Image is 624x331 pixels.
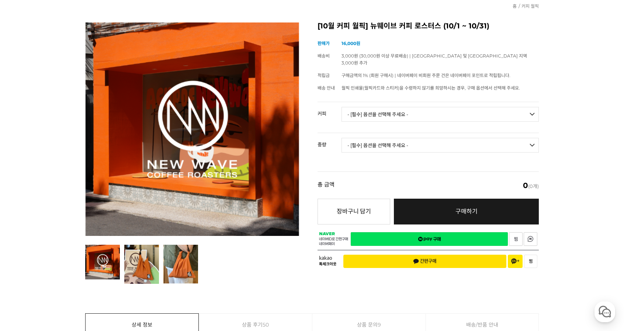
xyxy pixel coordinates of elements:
[67,245,76,251] span: 대화
[318,22,539,30] h2: [10월 커피 월픽] 뉴웨이브 커피 로스터스 (10/1 ~ 10/31)
[529,259,533,264] span: 찜
[49,234,95,252] a: 대화
[319,256,338,266] span: 카카오 톡체크아웃
[413,258,437,264] span: 간편구매
[318,53,330,59] span: 배송비
[85,22,299,236] img: [10월 커피 월픽] 뉴웨이브 커피 로스터스 (10/1 ~ 10/31)
[343,255,506,268] button: 간편구매
[114,245,123,251] span: 설정
[524,255,537,268] button: 찜
[318,85,335,91] span: 배송 안내
[342,41,360,46] strong: 16,000원
[318,199,390,224] button: 장바구니 담기
[342,73,510,78] span: 구매금액의 1% (회원 구매시) | 네이버페이 비회원 주문 건은 네이버페이 포인트로 적립됩니다.
[2,234,49,252] a: 홈
[394,199,539,224] a: 구매하기
[508,255,523,268] button: 채널 추가
[524,232,537,246] a: 새창
[511,258,519,264] span: 채널 추가
[95,234,142,252] a: 설정
[523,181,528,190] em: 0
[318,133,342,150] th: 중량
[318,73,330,78] span: 적립금
[342,85,520,91] span: 월픽 인쇄물(월픽카드와 스티커)을 수령하지 않기를 희망하시는 경우, 구매 옵션에서 선택해 주세요.
[351,232,508,246] a: 새창
[455,208,478,215] span: 구매하기
[342,53,527,66] span: 3,000원 (30,000원 이상 무료배송) | [GEOGRAPHIC_DATA] 및 [GEOGRAPHIC_DATA] 지역 3,000원 추가
[513,3,517,9] a: 홈
[509,232,523,246] a: 새창
[318,182,334,189] strong: 총 금액
[318,41,330,46] span: 판매가
[521,3,539,9] a: 커피 월픽
[318,102,342,119] th: 커피
[523,182,539,189] span: (0개)
[23,245,28,251] span: 홈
